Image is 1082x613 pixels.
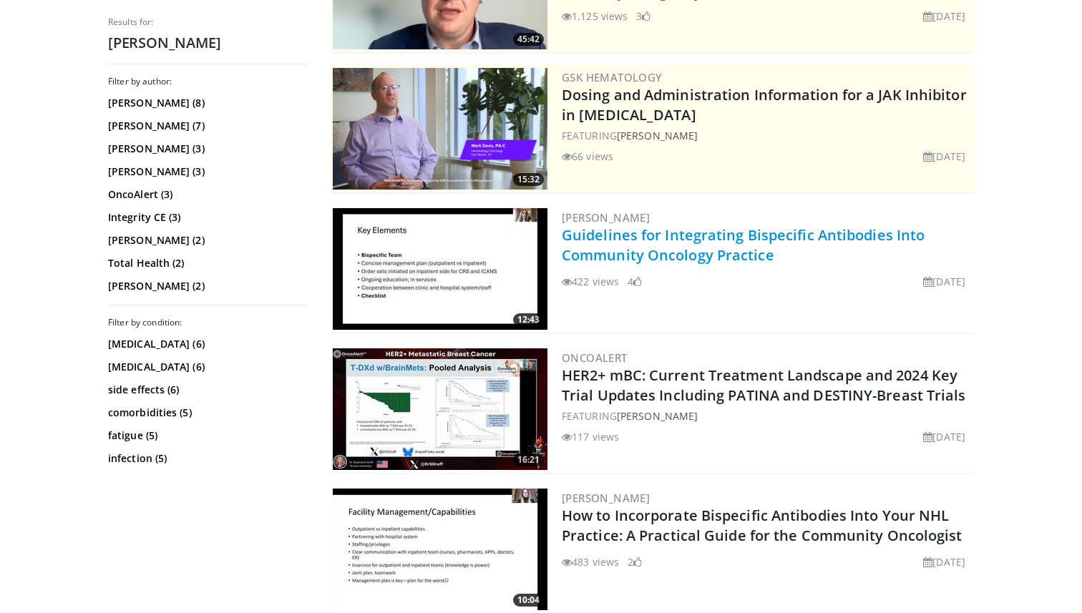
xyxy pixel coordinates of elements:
[562,70,663,84] a: GSK Hematology
[513,33,544,46] span: 45:42
[513,313,544,326] span: 12:43
[108,383,305,397] a: side effects (6)
[562,210,650,225] a: [PERSON_NAME]
[513,173,544,186] span: 15:32
[108,76,308,87] h3: Filter by author:
[108,165,305,179] a: [PERSON_NAME] (3)
[333,348,547,470] a: 16:21
[628,274,642,289] li: 4
[333,208,547,330] img: ad0a6ca4-2953-42ce-b6ec-a870dc25cd01.300x170_q85_crop-smart_upscale.jpg
[333,208,547,330] a: 12:43
[108,451,305,466] a: infection (5)
[108,142,305,156] a: [PERSON_NAME] (3)
[108,210,305,225] a: Integrity CE (3)
[108,233,305,247] a: [PERSON_NAME] (2)
[333,68,547,190] img: 5a2b5ee3-531c-4502-801b-b780821cd012.png.300x170_q85_crop-smart_upscale.png
[562,408,971,423] div: FEATURING
[923,429,965,444] li: [DATE]
[617,129,698,142] a: [PERSON_NAME]
[562,506,962,545] a: How to Incorporate Bispecific Antibodies Into Your NHL Practice: A Practical Guide for the Commun...
[108,406,305,420] a: comorbidities (5)
[333,348,547,470] img: 1b38a7ac-d120-4084-9bab-817fcd7eef46.300x170_q85_crop-smart_upscale.jpg
[108,360,305,374] a: [MEDICAL_DATA] (6)
[923,554,965,569] li: [DATE]
[108,119,305,133] a: [PERSON_NAME] (7)
[562,366,966,405] a: HER2+ mBC: Current Treatment Landscape and 2024 Key Trial Updates Including PATINA and DESTINY-Br...
[562,225,925,265] a: Guidelines for Integrating Bispecific Antibodies Into Community Oncology Practice
[108,317,308,328] h3: Filter by condition:
[562,128,971,143] div: FEATURING
[333,489,547,610] a: 10:04
[628,554,642,569] li: 2
[562,491,650,505] a: [PERSON_NAME]
[513,453,544,466] span: 16:21
[108,337,305,351] a: [MEDICAL_DATA] (6)
[562,274,619,289] li: 422 views
[108,256,305,270] a: Total Health (2)
[108,187,305,202] a: OncoAlert (3)
[923,274,965,289] li: [DATE]
[562,554,619,569] li: 483 views
[562,350,628,365] a: OncoAlert
[617,409,698,423] a: [PERSON_NAME]
[108,96,305,110] a: [PERSON_NAME] (8)
[562,85,967,124] a: Dosing and Administration Information for a JAK Inhibitor in [MEDICAL_DATA]
[562,9,628,24] li: 1,125 views
[923,9,965,24] li: [DATE]
[923,149,965,164] li: [DATE]
[562,149,613,164] li: 66 views
[108,16,308,28] p: Results for:
[108,279,305,293] a: [PERSON_NAME] (2)
[636,9,650,24] li: 3
[333,68,547,190] a: 15:32
[562,429,619,444] li: 117 views
[333,489,547,610] img: deb82b02-613c-4849-a6a8-2f18c8527299.300x170_q85_crop-smart_upscale.jpg
[108,428,305,443] a: fatigue (5)
[513,594,544,607] span: 10:04
[108,34,308,52] h2: [PERSON_NAME]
